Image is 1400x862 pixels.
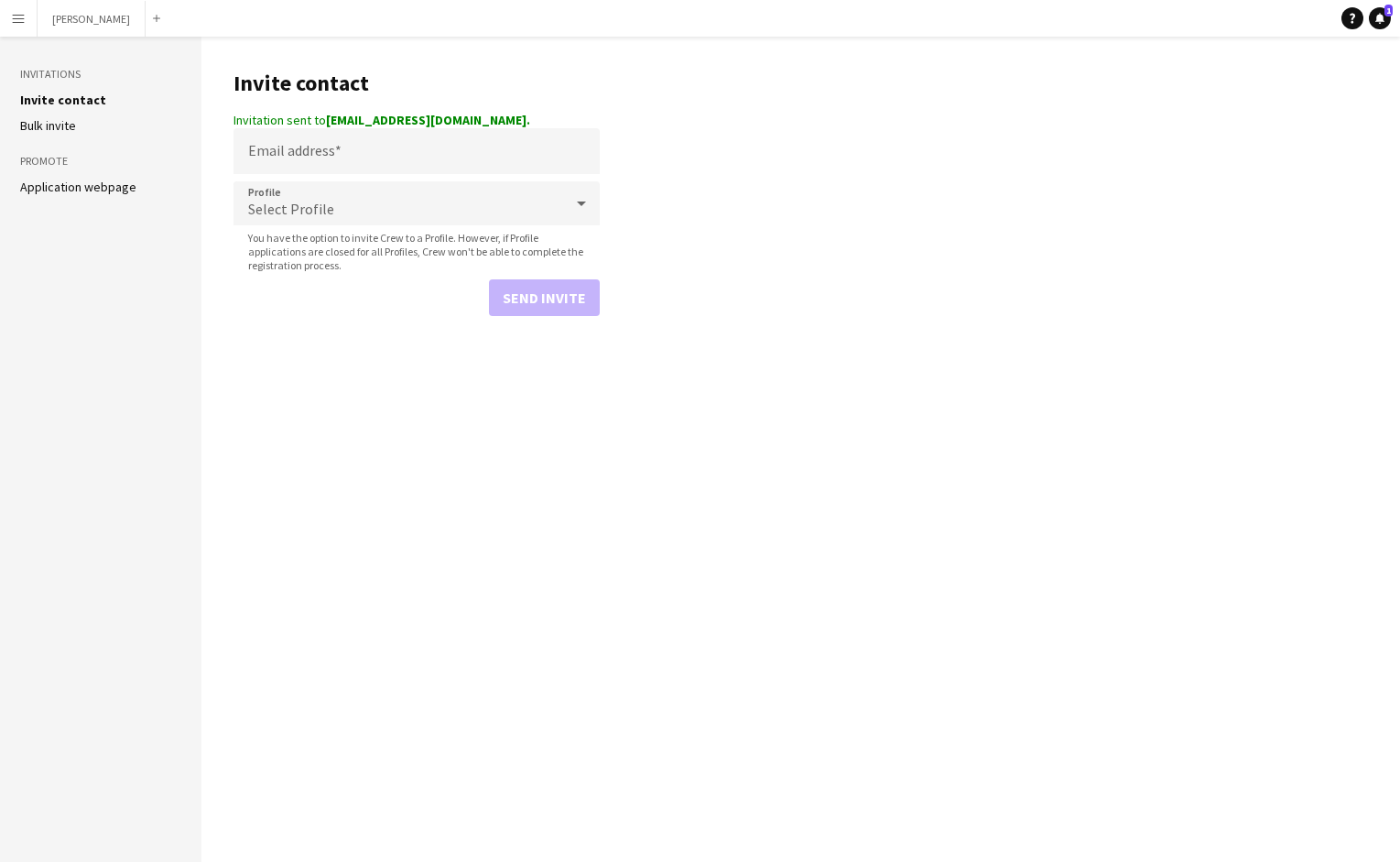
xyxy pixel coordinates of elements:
[20,66,181,82] h3: Invitations
[20,117,76,134] a: Bulk invite
[326,112,530,128] strong: [EMAIL_ADDRESS][DOMAIN_NAME].
[38,1,146,37] button: [PERSON_NAME]
[20,179,136,195] a: Application webpage
[248,200,334,218] span: Select Profile
[20,92,106,108] a: Invite contact
[20,153,181,169] h3: Promote
[233,70,600,97] h1: Invite contact
[1384,5,1393,16] span: 1
[233,231,600,272] span: You have the option to invite Crew to a Profile. However, if Profile applications are closed for ...
[1369,7,1391,29] a: 1
[233,112,600,128] div: Invitation sent to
